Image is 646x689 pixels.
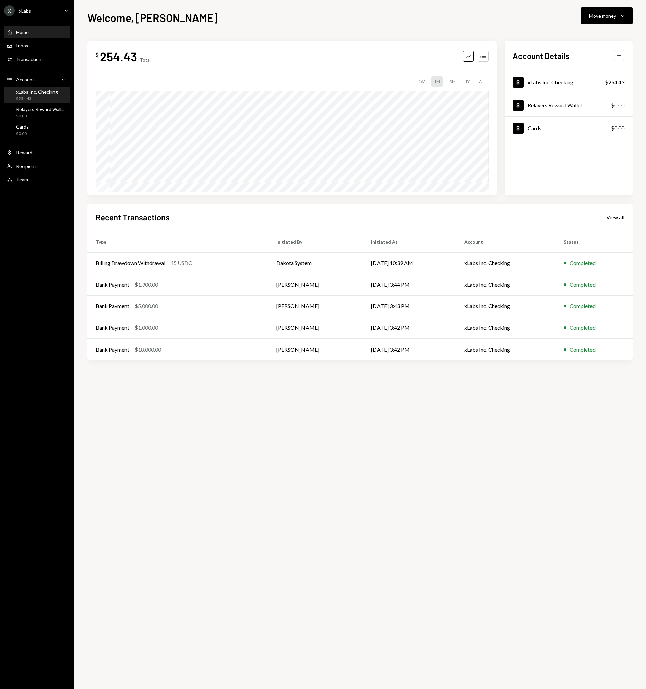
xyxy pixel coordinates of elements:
[456,317,555,338] td: xLabs Inc. Checking
[16,124,29,130] div: Cards
[16,113,64,119] div: $0.00
[456,231,555,252] th: Account
[96,302,129,310] div: Bank Payment
[16,177,28,182] div: Team
[570,346,596,354] div: Completed
[87,231,268,252] th: Type
[96,281,129,289] div: Bank Payment
[4,53,70,65] a: Transactions
[4,39,70,51] a: Inbox
[611,124,624,132] div: $0.00
[570,302,596,310] div: Completed
[505,117,633,139] a: Cards$0.00
[611,101,624,109] div: $0.00
[268,274,363,295] td: [PERSON_NAME]
[135,346,161,354] div: $18,000.00
[606,214,624,221] div: View all
[4,87,70,103] a: xLabs Inc. Checking$254.43
[447,76,458,87] div: 3M
[96,51,99,58] div: $
[140,57,151,63] div: Total
[16,89,58,95] div: xLabs Inc. Checking
[135,324,158,332] div: $1,000.00
[456,295,555,317] td: xLabs Inc. Checking
[4,146,70,158] a: Rewards
[456,338,555,360] td: xLabs Inc. Checking
[528,102,582,108] div: Relayers Reward Wallet
[431,76,443,87] div: 1M
[87,11,218,24] h1: Welcome, [PERSON_NAME]
[476,76,489,87] div: ALL
[363,231,456,252] th: Initiated At
[135,302,158,310] div: $5,000.00
[96,259,165,267] div: Billing Drawdown Withdrawal
[96,346,129,354] div: Bank Payment
[4,160,70,172] a: Recipients
[19,8,31,14] div: xLabs
[456,274,555,295] td: xLabs Inc. Checking
[16,96,58,102] div: $254.43
[363,295,456,317] td: [DATE] 3:43 PM
[268,338,363,360] td: [PERSON_NAME]
[570,281,596,289] div: Completed
[268,231,363,252] th: Initiated By
[513,50,570,61] h2: Account Details
[4,5,15,16] div: X
[555,231,633,252] th: Status
[570,259,596,267] div: Completed
[456,252,555,274] td: xLabs Inc. Checking
[462,76,472,87] div: 1Y
[4,26,70,38] a: Home
[505,71,633,94] a: xLabs Inc. Checking$254.43
[4,173,70,185] a: Team
[4,73,70,85] a: Accounts
[581,7,633,24] button: Move money
[606,213,624,221] a: View all
[363,317,456,338] td: [DATE] 3:42 PM
[363,338,456,360] td: [DATE] 3:42 PM
[528,125,541,131] div: Cards
[16,43,28,48] div: Inbox
[268,295,363,317] td: [PERSON_NAME]
[4,104,70,120] a: Relayers Reward Wall...$0.00
[16,77,37,82] div: Accounts
[16,106,64,112] div: Relayers Reward Wall...
[100,49,137,64] div: 254.43
[363,252,456,274] td: [DATE] 10:39 AM
[416,76,427,87] div: 1W
[570,324,596,332] div: Completed
[16,131,29,137] div: $0.00
[16,29,29,35] div: Home
[528,79,573,85] div: xLabs Inc. Checking
[4,122,70,138] a: Cards$0.00
[16,163,39,169] div: Recipients
[135,281,158,289] div: $1,900.00
[268,317,363,338] td: [PERSON_NAME]
[16,150,35,155] div: Rewards
[171,259,192,267] div: 45 USDC
[605,78,624,86] div: $254.43
[363,274,456,295] td: [DATE] 3:44 PM
[96,324,129,332] div: Bank Payment
[505,94,633,116] a: Relayers Reward Wallet$0.00
[16,56,44,62] div: Transactions
[589,12,616,20] div: Move money
[96,212,170,223] h2: Recent Transactions
[268,252,363,274] td: Dakota System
